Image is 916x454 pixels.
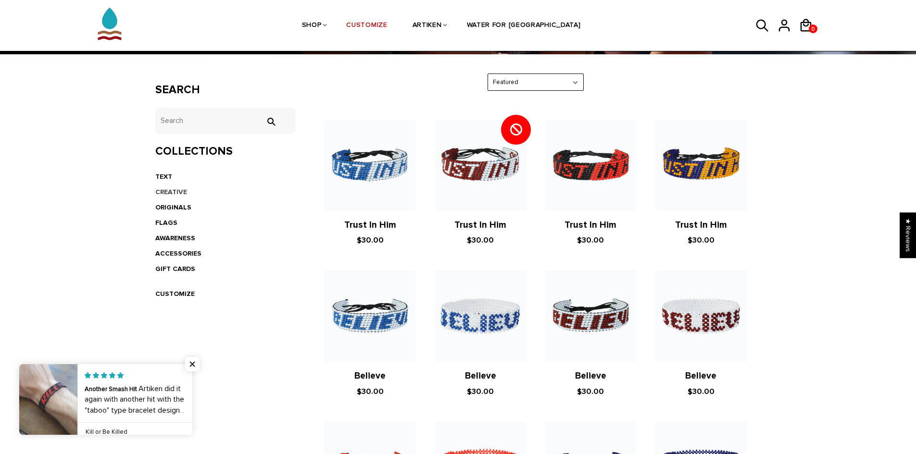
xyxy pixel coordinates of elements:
[344,220,396,231] a: Trust In Him
[357,235,384,245] span: $30.00
[688,387,715,396] span: $30.00
[577,387,604,396] span: $30.00
[185,357,200,371] span: Close popup widget
[155,83,296,97] h3: Search
[688,235,715,245] span: $30.00
[809,25,817,33] a: 0
[577,235,604,245] span: $30.00
[155,249,201,258] a: ACCESSORIES
[155,172,172,181] a: TEXT
[413,0,442,51] a: ARTIKEN
[155,108,296,134] input: Search
[261,117,280,126] input: Search
[467,0,581,51] a: WATER FOR [GEOGRAPHIC_DATA]
[357,387,384,396] span: $30.00
[454,220,506,231] a: Trust In Him
[900,212,916,258] div: Click to open Judge.me floating reviews tab
[302,0,322,51] a: SHOP
[565,220,616,231] a: Trust In Him
[155,219,177,227] a: FLAGS
[467,235,494,245] span: $30.00
[465,370,496,381] a: Believe
[685,370,716,381] a: Believe
[155,203,191,211] a: ORIGINALS
[155,234,195,242] a: AWARENESS
[354,370,386,381] a: Believe
[675,220,727,231] a: Trust In Him
[575,370,606,381] a: Believe
[809,23,817,35] span: 0
[346,0,387,51] a: CUSTOMIZE
[155,145,296,159] h3: Collections
[155,188,187,196] a: CREATIVE
[467,387,494,396] span: $30.00
[155,290,195,298] a: CUSTOMIZE
[155,265,195,273] a: GIFT CARDS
